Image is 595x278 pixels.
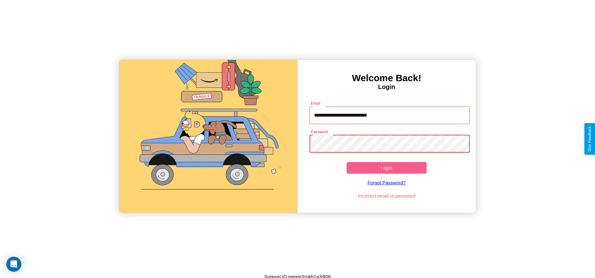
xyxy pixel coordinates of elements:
[306,191,467,200] p: Incorrect email or password
[311,129,327,134] label: Password
[119,60,297,213] img: gif
[6,257,21,272] div: Open Intercom Messenger
[311,101,321,106] label: Email
[298,83,476,91] h4: Login
[306,174,467,191] a: Forgot Password?
[298,73,476,83] h3: Welcome Back!
[347,162,427,174] button: Login
[587,126,592,152] div: Give Feedback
